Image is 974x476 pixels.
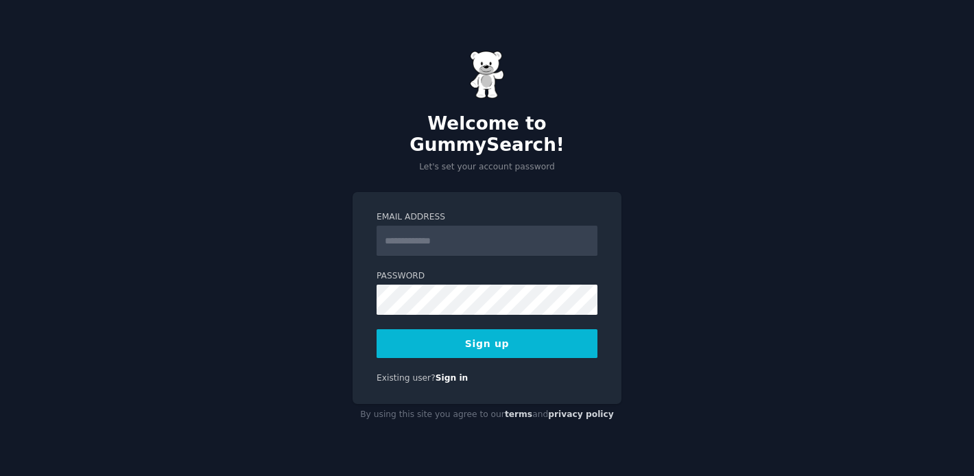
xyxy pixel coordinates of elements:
a: privacy policy [548,409,614,419]
a: terms [505,409,532,419]
span: Existing user? [377,373,436,383]
div: By using this site you agree to our and [353,404,621,426]
button: Sign up [377,329,597,358]
a: Sign in [436,373,468,383]
img: Gummy Bear [470,51,504,99]
label: Email Address [377,211,597,224]
p: Let's set your account password [353,161,621,174]
h2: Welcome to GummySearch! [353,113,621,156]
label: Password [377,270,597,283]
